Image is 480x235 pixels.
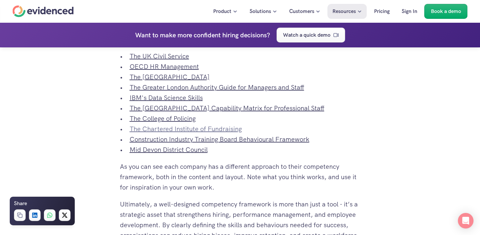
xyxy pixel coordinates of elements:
p: Watch a quick demo [283,31,331,39]
a: OECD HR Management [130,62,199,71]
a: The Chartered Institute of Fundraising [130,125,242,133]
p: Customers [289,7,314,16]
div: Open Intercom Messenger [458,213,474,229]
h6: Share [14,199,27,208]
a: Mid Devon District Council [130,145,208,154]
a: Sign In [397,4,422,19]
a: Home [13,6,74,17]
p: Solutions [250,7,271,16]
p: As you can see each company has a different approach to their competency framework, both in the c... [120,161,360,192]
p: Resources [332,7,356,16]
a: Book a demo [424,4,468,19]
a: The College of Policing [130,114,196,123]
h4: Want to make more confident hiring decisions? [135,30,270,40]
a: The [GEOGRAPHIC_DATA] [130,73,210,81]
a: Pricing [369,4,395,19]
p: Book a demo [431,7,461,16]
p: Product [213,7,231,16]
a: The Greater London Authority Guide for Managers and Staff [130,83,304,92]
a: Watch a quick demo [277,28,345,43]
p: Pricing [374,7,390,16]
a: The UK Civil Service [130,52,189,60]
a: Construction Industry Training Board Behavioural Framework [130,135,309,143]
a: IBM's Data Science Skills [130,93,203,102]
p: Sign In [402,7,417,16]
a: The [GEOGRAPHIC_DATA] Capability Matrix for Professional Staff [130,104,324,112]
